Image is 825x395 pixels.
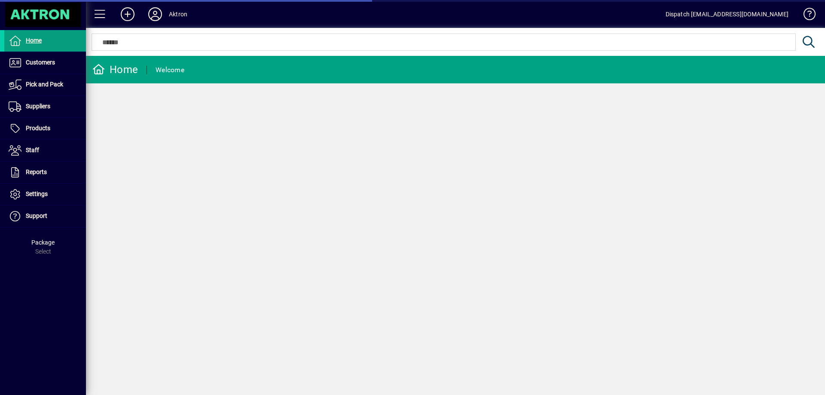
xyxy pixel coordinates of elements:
button: Add [114,6,141,22]
div: Aktron [169,7,187,21]
a: Staff [4,140,86,161]
a: Products [4,118,86,139]
a: Knowledge Base [797,2,814,30]
span: Home [26,37,42,44]
div: Welcome [156,63,184,77]
div: Home [92,63,138,77]
a: Support [4,205,86,227]
span: Suppliers [26,103,50,110]
a: Settings [4,184,86,205]
span: Support [26,212,47,219]
span: Settings [26,190,48,197]
span: Pick and Pack [26,81,63,88]
button: Profile [141,6,169,22]
div: Dispatch [EMAIL_ADDRESS][DOMAIN_NAME] [666,7,788,21]
a: Pick and Pack [4,74,86,95]
a: Reports [4,162,86,183]
span: Reports [26,168,47,175]
span: Staff [26,147,39,153]
span: Products [26,125,50,132]
a: Suppliers [4,96,86,117]
span: Package [31,239,55,246]
span: Customers [26,59,55,66]
a: Customers [4,52,86,73]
